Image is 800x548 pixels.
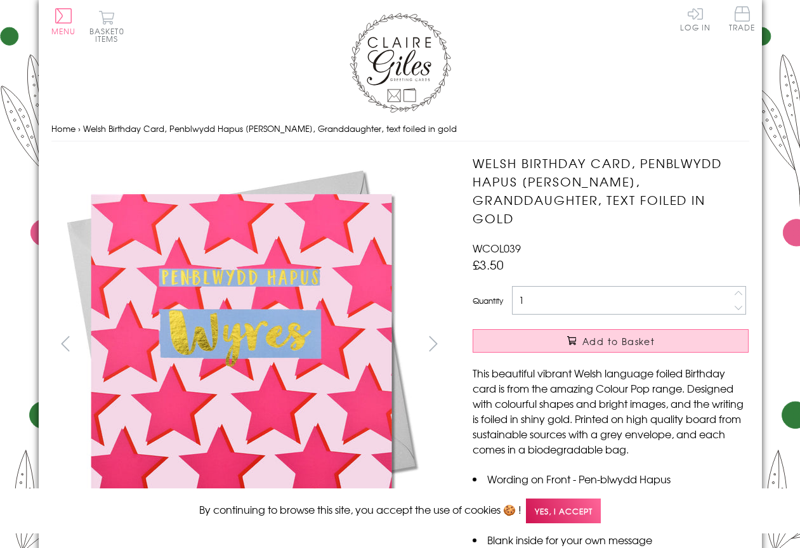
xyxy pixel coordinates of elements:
[680,6,711,31] a: Log In
[51,25,76,37] span: Menu
[419,329,447,358] button: next
[83,122,457,134] span: Welsh Birthday Card, Penblwydd Hapus [PERSON_NAME], Granddaughter, text foiled in gold
[473,365,749,457] p: This beautiful vibrant Welsh language foiled Birthday card is from the amazing Colour Pop range. ...
[582,335,655,348] span: Add to Basket
[473,471,749,502] li: Wording on Front - Pen-blwydd Hapus [PERSON_NAME]
[526,499,601,523] span: Yes, I accept
[51,122,75,134] a: Home
[95,25,124,44] span: 0 items
[473,154,749,227] h1: Welsh Birthday Card, Penblwydd Hapus [PERSON_NAME], Granddaughter, text foiled in gold
[473,329,749,353] button: Add to Basket
[473,532,749,547] li: Blank inside for your own message
[473,256,504,273] span: £3.50
[473,295,503,306] label: Quantity
[51,329,80,358] button: prev
[89,10,124,42] button: Basket0 items
[51,8,76,35] button: Menu
[350,13,451,113] img: Claire Giles Greetings Cards
[729,6,756,31] span: Trade
[729,6,756,34] a: Trade
[473,240,521,256] span: WCOL039
[78,122,81,134] span: ›
[51,116,749,142] nav: breadcrumbs
[51,154,431,535] img: Welsh Birthday Card, Penblwydd Hapus Wyres, Granddaughter, text foiled in gold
